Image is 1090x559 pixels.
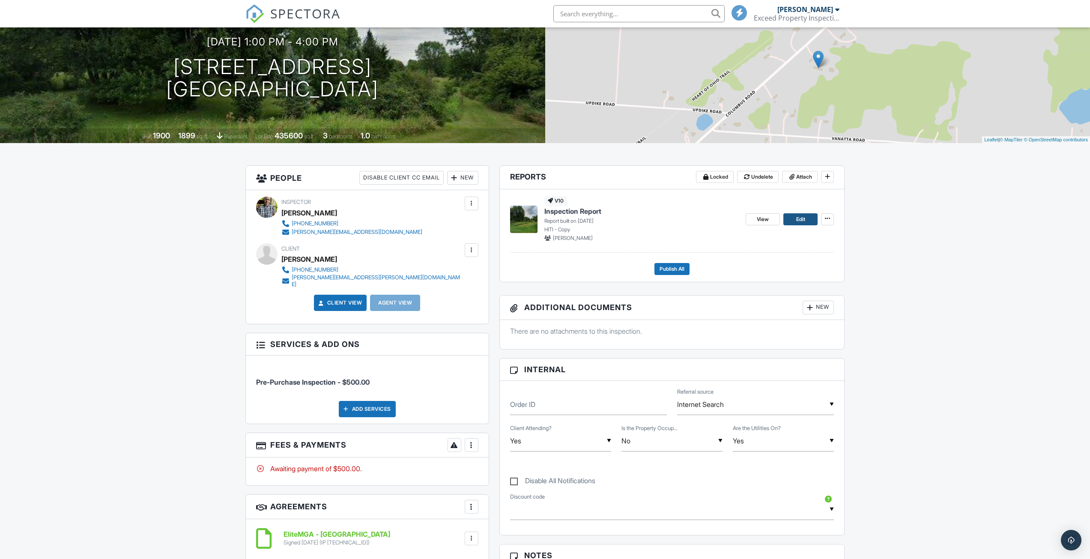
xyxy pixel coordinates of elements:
[256,464,478,473] div: Awaiting payment of $500.00.
[142,133,152,140] span: Built
[281,253,337,266] div: [PERSON_NAME]
[284,531,390,546] a: EliteMGA - [GEOGRAPHIC_DATA] Signed [DATE] (IP [TECHNICAL_ID])
[500,359,845,381] h3: Internal
[256,362,478,394] li: Service: Pre-Purchase Inspection
[207,36,338,48] h3: [DATE] 1:00 pm - 4:00 pm
[317,299,362,307] a: Client View
[281,219,422,228] a: [PHONE_NUMBER]
[224,133,247,140] span: basement
[281,206,337,219] div: [PERSON_NAME]
[510,400,535,409] label: Order ID
[292,229,422,236] div: [PERSON_NAME][EMAIL_ADDRESS][DOMAIN_NAME]
[677,388,714,396] label: Referral source
[275,131,303,140] div: 435600
[510,477,595,487] label: Disable All Notifications
[292,266,338,273] div: [PHONE_NUMBER]
[984,137,998,142] a: Leaflet
[245,4,264,23] img: The Best Home Inspection Software - Spectora
[281,266,463,274] a: [PHONE_NUMBER]
[281,274,463,288] a: [PERSON_NAME][EMAIL_ADDRESS][PERSON_NAME][DOMAIN_NAME]
[281,245,300,252] span: Client
[447,171,478,185] div: New
[292,220,338,227] div: [PHONE_NUMBER]
[323,131,328,140] div: 3
[510,424,552,432] label: Client Attending?
[246,166,489,190] h3: People
[292,274,463,288] div: [PERSON_NAME][EMAIL_ADDRESS][PERSON_NAME][DOMAIN_NAME]
[339,401,396,417] div: Add Services
[246,333,489,356] h3: Services & Add ons
[359,171,444,185] div: Disable Client CC Email
[246,495,489,519] h3: Agreements
[361,131,370,140] div: 1.0
[245,12,340,30] a: SPECTORA
[304,133,315,140] span: sq.ft.
[754,14,839,22] div: Exceed Property Inspections, LLC
[621,424,678,432] label: Is the Property Occupied?
[256,378,370,386] span: Pre-Purchase Inspection - $500.00
[500,296,845,320] h3: Additional Documents
[284,531,390,538] h6: EliteMGA - [GEOGRAPHIC_DATA]
[1000,137,1023,142] a: © MapTiler
[1061,530,1081,550] div: Open Intercom Messenger
[982,136,1090,143] div: |
[178,131,195,140] div: 1899
[281,228,422,236] a: [PERSON_NAME][EMAIL_ADDRESS][DOMAIN_NAME]
[1024,137,1088,142] a: © OpenStreetMap contributors
[255,133,273,140] span: Lot Size
[371,133,396,140] span: bathrooms
[553,5,725,22] input: Search everything...
[329,133,352,140] span: bedrooms
[733,424,781,432] label: Are the Utilities On?
[777,5,833,14] div: [PERSON_NAME]
[166,56,379,101] h1: [STREET_ADDRESS] [GEOGRAPHIC_DATA]
[270,4,340,22] span: SPECTORA
[510,493,545,501] label: Discount code
[197,133,209,140] span: sq. ft.
[281,199,311,205] span: Inspector
[153,131,170,140] div: 1900
[510,326,834,336] p: There are no attachments to this inspection.
[284,539,390,546] div: Signed [DATE] (IP [TECHNICAL_ID])
[803,301,834,314] div: New
[246,433,489,457] h3: Fees & Payments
